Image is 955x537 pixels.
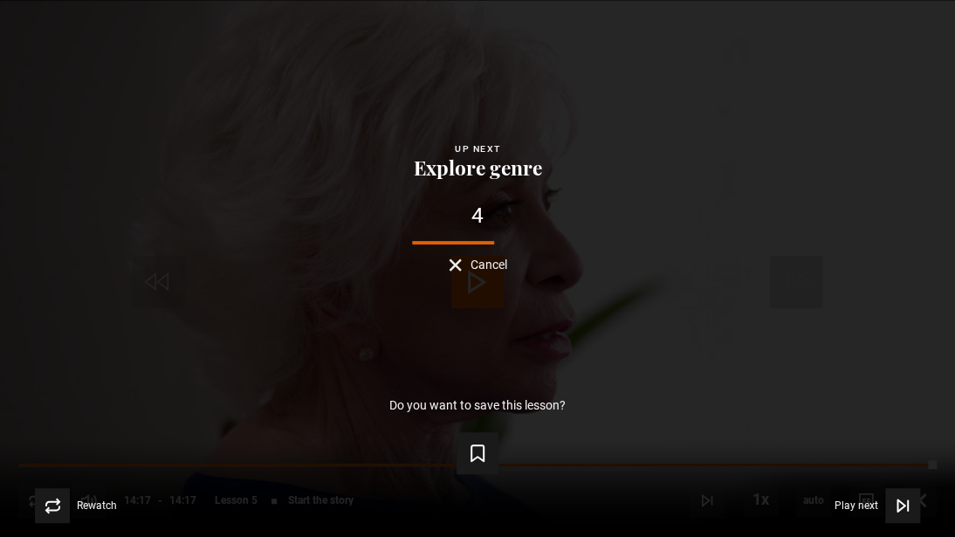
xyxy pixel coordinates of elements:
button: Rewatch [35,488,117,523]
div: Up next [28,141,927,157]
span: Play next [835,500,878,511]
span: Rewatch [77,500,117,511]
button: Explore genre [409,157,547,179]
span: Cancel [471,258,507,271]
p: Do you want to save this lesson? [389,399,566,411]
div: 4 [28,205,927,227]
button: Cancel [449,258,507,272]
button: Play next [835,488,920,523]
